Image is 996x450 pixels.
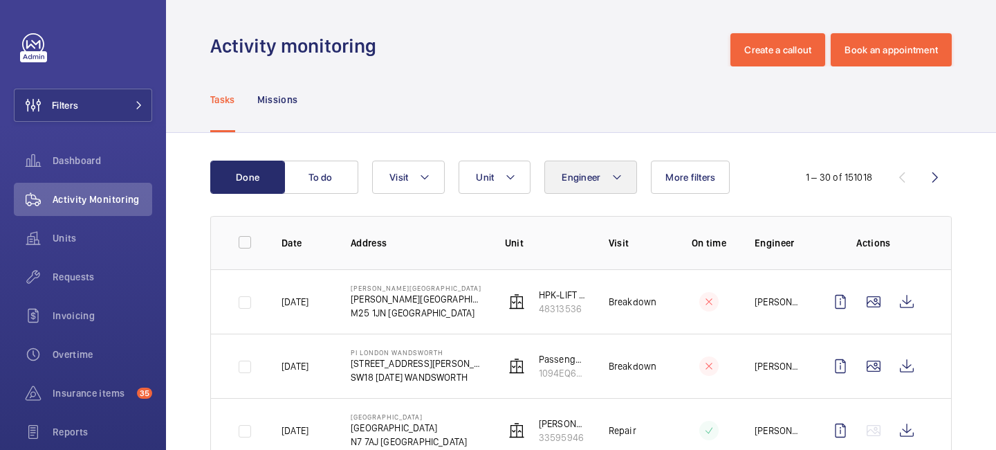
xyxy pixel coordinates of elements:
p: Passenger Lift Staff [539,352,587,366]
button: Done [210,161,285,194]
p: [PERSON_NAME] [PERSON_NAME] [755,424,802,438]
p: Actions [824,236,923,250]
span: Insurance items [53,386,131,400]
div: 1 – 30 of 151018 [806,170,872,184]
button: Filters [14,89,152,122]
button: Unit [459,161,531,194]
span: 35 [137,388,152,399]
p: 1094EQ6260/CP70971 [539,366,587,380]
p: SW18 [DATE] WANDSWORTH [351,370,483,384]
span: Dashboard [53,154,152,168]
h1: Activity monitoring [210,33,385,59]
span: More filters [665,172,715,183]
p: [PERSON_NAME] [755,295,802,309]
p: Tasks [210,93,235,107]
p: Missions [257,93,298,107]
img: elevator.svg [508,422,525,439]
p: [PERSON_NAME] [755,359,802,373]
p: HPK-LIFT OUTBOUND [539,288,587,302]
p: Address [351,236,483,250]
p: N7 7AJ [GEOGRAPHIC_DATA] [351,435,467,449]
span: Unit [476,172,494,183]
button: More filters [651,161,730,194]
p: [GEOGRAPHIC_DATA] [351,421,467,435]
p: [STREET_ADDRESS][PERSON_NAME] [351,357,483,370]
p: [PERSON_NAME][GEOGRAPHIC_DATA] [351,284,483,292]
span: Overtime [53,348,152,361]
button: To do [284,161,358,194]
p: Breakdown [609,359,657,373]
span: Activity Monitoring [53,192,152,206]
p: [DATE] [282,295,308,309]
p: PI London Wandsworth [351,348,483,357]
span: Visit [389,172,408,183]
img: elevator.svg [508,294,525,310]
button: Create a callout [730,33,825,66]
span: Units [53,231,152,245]
p: Engineer [755,236,802,250]
p: [GEOGRAPHIC_DATA] [351,413,467,421]
p: On time [685,236,732,250]
button: Book an appointment [831,33,952,66]
span: Reports [53,425,152,439]
p: [PERSON_NAME] House [539,417,587,431]
p: Date [282,236,329,250]
p: [DATE] [282,359,308,373]
span: Filters [52,98,78,112]
p: M25 1JN [GEOGRAPHIC_DATA] [351,306,483,320]
span: Requests [53,270,152,284]
button: Engineer [544,161,637,194]
img: elevator.svg [508,358,525,375]
span: Engineer [562,172,600,183]
p: Unit [505,236,587,250]
p: 48313536 [539,302,587,316]
p: 33595946 [539,431,587,444]
p: [PERSON_NAME][GEOGRAPHIC_DATA] [351,292,483,306]
p: Repair [609,424,636,438]
p: Breakdown [609,295,657,309]
span: Invoicing [53,309,152,323]
p: Visit [609,236,663,250]
p: [DATE] [282,424,308,438]
button: Visit [372,161,445,194]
